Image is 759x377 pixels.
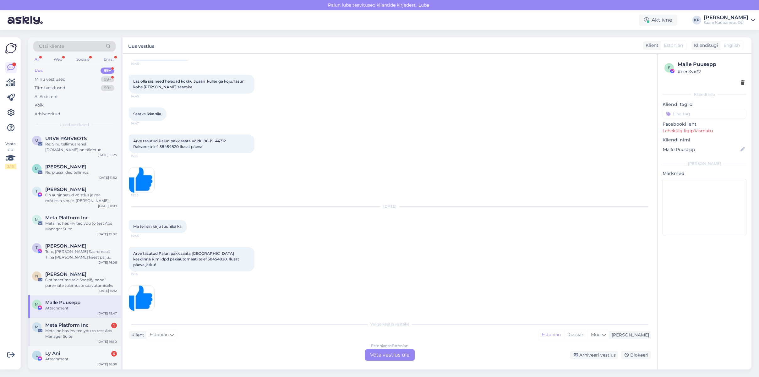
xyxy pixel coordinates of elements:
[663,128,746,134] p: Lehekülg ligipääsmatu
[538,330,564,340] div: Estonian
[35,302,39,307] span: M
[663,101,746,108] p: Kliendi tag'id
[45,271,86,277] span: Nora Marcus
[663,146,739,153] input: Lisa nimi
[663,92,746,97] div: Kliendi info
[35,68,43,74] div: Uus
[564,330,587,340] div: Russian
[704,20,748,25] div: Saare Kaubandus OÜ
[131,311,155,316] span: 15:47
[129,332,144,338] div: Klient
[75,55,90,63] div: Socials
[663,137,746,143] p: Kliendi nimi
[639,14,677,26] div: Aktiivne
[5,42,17,54] img: Askly Logo
[133,251,240,267] span: Arve tasutud.Palun pakk saata [GEOGRAPHIC_DATA] kesklinna Rimi dpd pakiautomaati.telef.58454820. ...
[35,138,38,143] span: U
[570,351,618,359] div: Arhiveeri vestlus
[678,68,745,75] div: # een3vx32
[45,192,117,204] div: On auhinnatud võistlus ja ma mõtlesin sinule. [PERSON_NAME] kooditud sõnumi, siis saada see mulle...
[664,42,683,49] span: Estonian
[150,331,169,338] span: Estonian
[52,55,63,63] div: Web
[663,121,746,128] p: Facebooki leht
[98,204,117,208] div: [DATE] 11:09
[5,141,16,169] div: Vaata siia
[33,55,41,63] div: All
[45,300,80,305] span: Malle Puusepp
[111,351,117,357] div: 6
[45,322,89,328] span: Meta Platform Inc
[678,61,745,68] div: Malle Puusepp
[45,136,87,141] span: URVE PARVEOTS
[131,154,154,158] span: 15:25
[365,349,415,361] div: Võta vestlus üle
[60,122,89,128] span: Uued vestlused
[133,224,183,229] span: Ma tellisin kirju tuunika ka.
[417,2,431,8] span: Luba
[45,164,86,170] span: Merle Tiitus
[668,65,670,70] span: e
[35,325,39,329] span: M
[97,232,117,237] div: [DATE] 19:02
[39,43,64,50] span: Otsi kliente
[45,356,117,362] div: Attachment
[691,42,718,49] div: Klienditugi
[704,15,748,20] div: [PERSON_NAME]
[692,16,701,25] div: KP
[98,288,117,293] div: [DATE] 15:12
[97,260,117,265] div: [DATE] 16:06
[663,109,746,118] input: Lisa tag
[35,217,39,222] span: M
[663,161,746,167] div: [PERSON_NAME]
[131,193,155,198] span: 15:25
[45,141,117,153] div: Re: Sinu tellimus lehel [DOMAIN_NAME] on täidetud
[609,332,649,338] div: [PERSON_NAME]
[101,76,114,83] div: 99+
[131,61,154,66] span: 14:40
[45,277,117,288] div: Optimeerime teie Shopify poodi paremate tulemuste saavutamiseks
[36,189,38,194] span: T
[133,112,162,116] span: Saatke ikka siia.
[35,94,58,100] div: AI Assistent
[111,323,117,328] div: 1
[45,328,117,339] div: Meta lnc has invited you to test Ads Manager Suite
[133,79,245,89] span: Las olla siis need heledad kokku 3paari kulleriga koju.Tasun kohe [PERSON_NAME] saamist.
[45,221,117,232] div: Meta lnc has invited you to test Ads Manager Suite
[35,274,38,278] span: N
[663,170,746,177] p: Märkmed
[98,153,117,157] div: [DATE] 15:25
[45,249,117,260] div: Tere, [PERSON_NAME] Saaremaalt Tiina [PERSON_NAME] käest palju riideid saanud tellida. Seekord mõ...
[129,286,154,311] img: Attachment
[621,351,651,359] div: Blokeeri
[45,187,86,192] span: Tiina Jurs
[97,362,117,367] div: [DATE] 16:08
[35,111,60,117] div: Arhiveeritud
[36,245,38,250] span: T
[129,167,154,193] img: Attachment
[643,42,658,49] div: Klient
[131,121,154,126] span: 14:47
[131,94,154,99] span: 14:45
[36,353,38,358] span: L
[129,204,651,209] div: [DATE]
[371,343,409,349] div: Estonian to Estonian
[35,85,65,91] div: Tiimi vestlused
[45,351,60,356] span: Ly Ani
[97,311,117,316] div: [DATE] 15:47
[98,175,117,180] div: [DATE] 11:52
[724,42,740,49] span: English
[45,215,89,221] span: Meta Platform Inc
[35,166,39,171] span: M
[101,85,114,91] div: 99+
[591,332,601,337] span: Muu
[45,170,117,175] div: Re: plussriided tellimus
[45,305,117,311] div: Attachment
[133,139,227,149] span: Arve tasutud.Palun pakk saata Võidu 86-19 44312 Rakvere,telef 58454820 Ilusat päeva!
[131,272,154,276] span: 15:16
[35,76,66,83] div: Minu vestlused
[102,55,116,63] div: Email
[128,41,154,50] label: Uus vestlus
[129,321,651,327] div: Valige keel ja vastake
[131,233,154,238] span: 14:45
